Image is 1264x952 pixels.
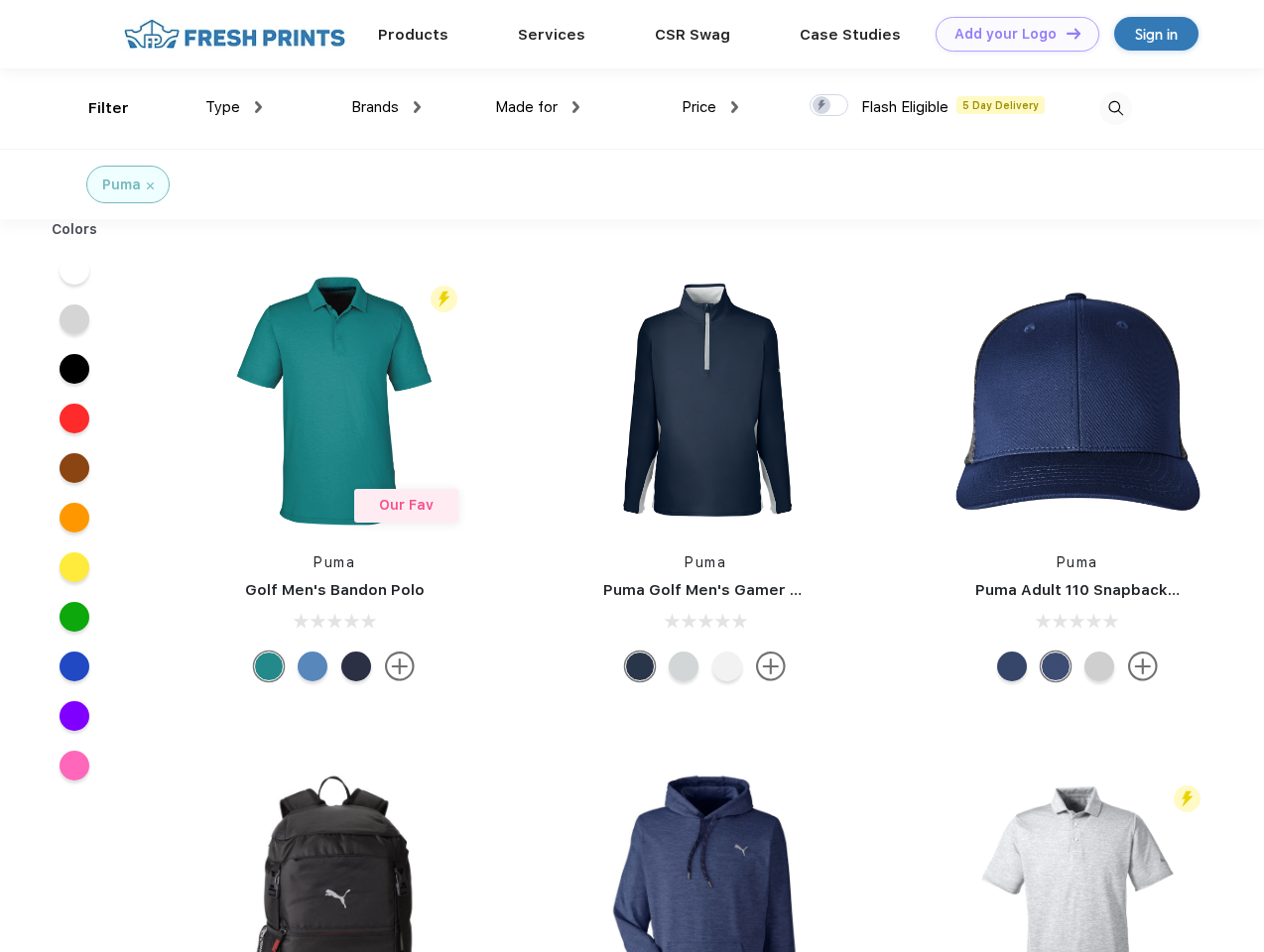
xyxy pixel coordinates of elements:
div: Peacoat Qut Shd [1041,652,1071,681]
div: Quarry Brt Whit [1084,652,1114,681]
img: dropdown.png [414,101,421,113]
span: Price [682,98,716,116]
div: Peacoat with Qut Shd [997,652,1027,681]
div: Add your Logo [954,26,1057,43]
img: more.svg [756,652,786,681]
div: Puma [102,175,141,195]
div: High Rise [669,652,698,681]
div: Green Lagoon [254,652,284,681]
a: Services [518,26,585,44]
div: Sign in [1135,23,1178,46]
div: Navy Blazer [625,652,655,681]
img: more.svg [385,652,415,681]
span: Brands [351,98,399,116]
span: Flash Eligible [861,98,948,116]
img: dropdown.png [572,101,579,113]
img: func=resize&h=266 [946,269,1209,533]
span: Type [205,98,240,116]
div: Filter [88,97,129,120]
img: flash_active_toggle.svg [431,286,457,312]
img: dropdown.png [731,101,738,113]
img: more.svg [1128,652,1158,681]
img: dropdown.png [255,101,262,113]
a: Puma [1057,554,1098,570]
img: DT [1067,28,1080,39]
div: Lake Blue [298,652,327,681]
img: fo%20logo%202.webp [118,17,351,52]
img: desktop_search.svg [1099,92,1132,125]
img: flash_active_toggle.svg [1174,785,1201,812]
img: filter_cancel.svg [147,182,154,189]
span: Made for [495,98,558,116]
a: Puma [685,554,726,570]
a: Sign in [1114,17,1199,51]
span: 5 Day Delivery [956,96,1045,114]
span: Our Fav [379,497,434,513]
div: Colors [37,219,113,240]
div: Navy Blazer [341,652,371,681]
img: func=resize&h=266 [573,269,837,533]
a: Puma [314,554,355,570]
img: func=resize&h=266 [202,269,466,533]
a: Puma Golf Men's Gamer Golf Quarter-Zip [603,581,917,599]
a: CSR Swag [655,26,730,44]
div: Bright White [712,652,742,681]
a: Products [378,26,448,44]
a: Golf Men's Bandon Polo [245,581,425,599]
